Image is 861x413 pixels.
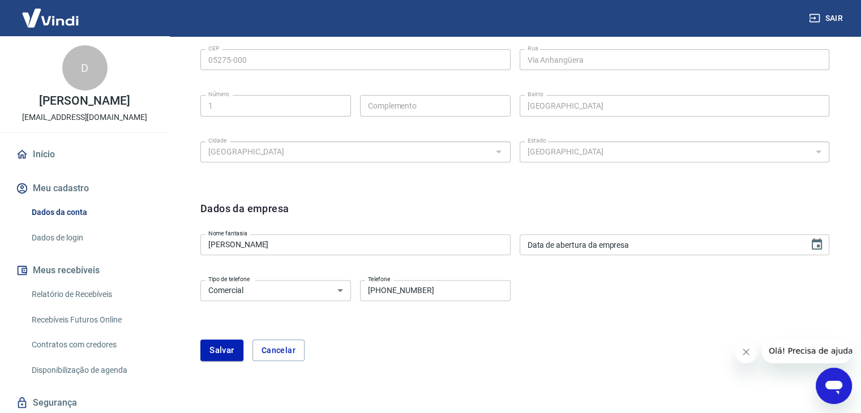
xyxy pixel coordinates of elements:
[14,142,156,167] a: Início
[528,90,543,98] label: Bairro
[39,95,130,107] p: [PERSON_NAME]
[816,368,852,404] iframe: Botão para abrir a janela de mensagens
[14,176,156,201] button: Meu cadastro
[14,258,156,283] button: Meus recebíveis
[27,226,156,249] a: Dados de login
[27,201,156,224] a: Dados da conta
[520,234,802,255] input: DD/MM/YYYY
[208,136,226,145] label: Cidade
[204,145,489,159] input: Digite aqui algumas palavras para buscar a cidade
[208,44,219,53] label: CEP
[27,308,156,332] a: Recebíveis Futuros Online
[735,341,757,363] iframe: Fechar mensagem
[27,359,156,382] a: Disponibilização de agenda
[252,339,305,361] button: Cancelar
[22,111,147,123] p: [EMAIL_ADDRESS][DOMAIN_NAME]
[200,339,243,361] button: Salvar
[807,8,847,29] button: Sair
[27,283,156,306] a: Relatório de Recebíveis
[528,136,546,145] label: Estado
[62,45,108,91] div: D
[528,44,538,53] label: Rua
[208,229,247,238] label: Nome fantasia
[208,90,229,98] label: Número
[14,1,87,35] img: Vindi
[762,338,852,363] iframe: Mensagem da empresa
[7,8,95,17] span: Olá! Precisa de ajuda?
[27,333,156,356] a: Contratos com credores
[208,275,250,283] label: Tipo de telefone
[806,233,828,256] button: Choose date
[200,201,289,230] h6: Dados da empresa
[368,275,390,283] label: Telefone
